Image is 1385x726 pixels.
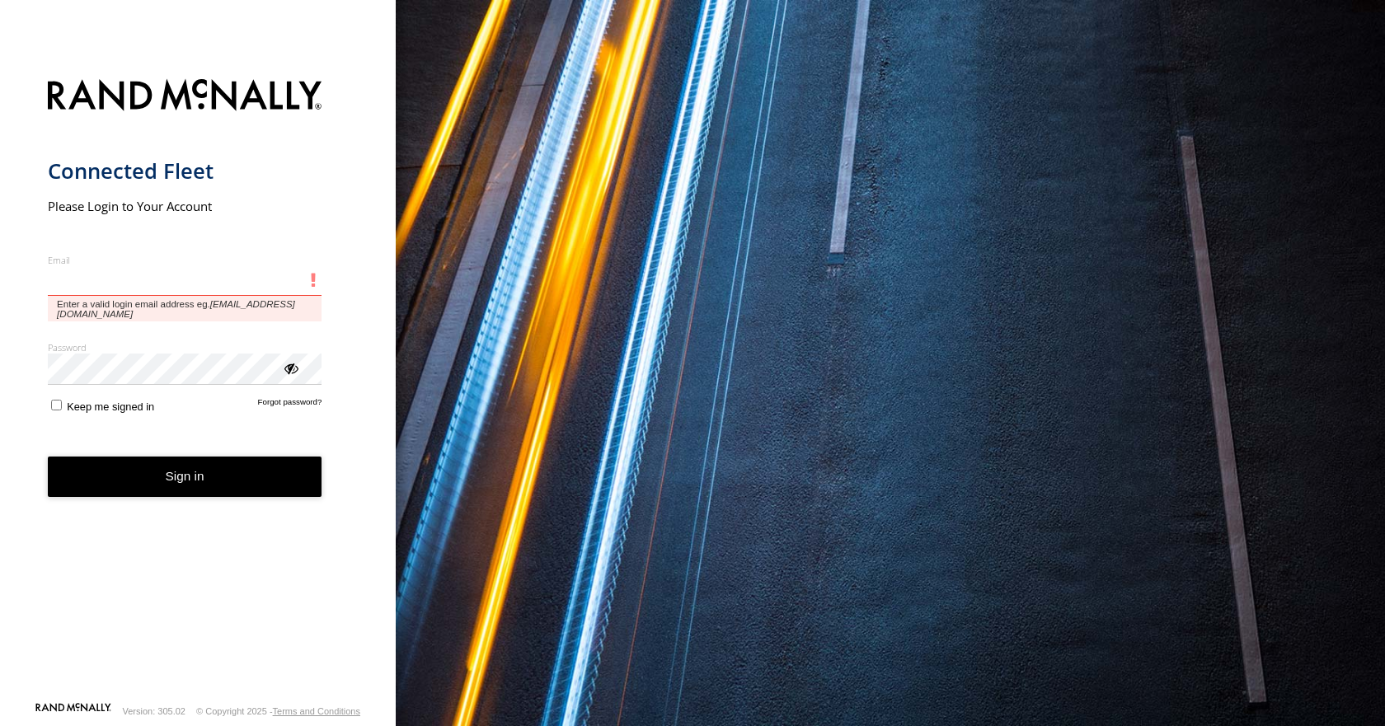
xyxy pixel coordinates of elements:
[57,299,295,319] em: [EMAIL_ADDRESS][DOMAIN_NAME]
[196,706,360,716] div: © Copyright 2025 -
[67,400,154,413] span: Keep me signed in
[51,400,62,410] input: Keep me signed in
[273,706,360,716] a: Terms and Conditions
[258,397,322,413] a: Forgot password?
[48,157,322,185] h1: Connected Fleet
[48,254,322,266] label: Email
[48,457,322,497] button: Sign in
[35,703,111,719] a: Visit our Website
[48,69,349,701] form: main
[48,198,322,214] h2: Please Login to Your Account
[48,341,322,354] label: Password
[123,706,185,716] div: Version: 305.02
[48,76,322,118] img: Rand McNally
[48,296,322,321] span: Enter a valid login email address eg.
[282,359,298,376] div: ViewPassword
